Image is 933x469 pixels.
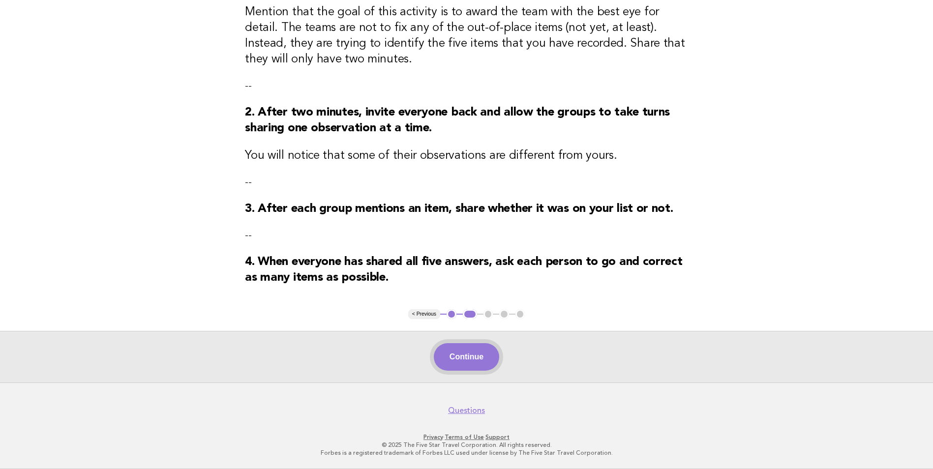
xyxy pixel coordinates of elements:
p: -- [245,79,688,93]
strong: 3. After each group mentions an item, share whether it was on your list or not. [245,203,673,215]
h3: Mention that the goal of this activity is to award the team with the best eye for detail. The tea... [245,4,688,67]
p: Forbes is a registered trademark of Forbes LLC used under license by The Five Star Travel Corpora... [166,449,768,457]
h3: You will notice that some of their observations are different from yours. [245,148,688,164]
p: © 2025 The Five Star Travel Corporation. All rights reserved. [166,441,768,449]
a: Privacy [423,434,443,440]
a: Support [485,434,510,440]
p: -- [245,176,688,189]
p: · · [166,433,768,441]
button: 2 [463,309,477,319]
a: Terms of Use [445,434,484,440]
strong: 2. After two minutes, invite everyone back and allow the groups to take turns sharing one observa... [245,107,670,134]
p: -- [245,229,688,242]
button: < Previous [408,309,440,319]
button: 1 [447,309,456,319]
strong: 4. When everyone has shared all five answers, ask each person to go and correct as many items as ... [245,256,682,284]
a: Questions [448,406,485,415]
button: Continue [434,343,499,371]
